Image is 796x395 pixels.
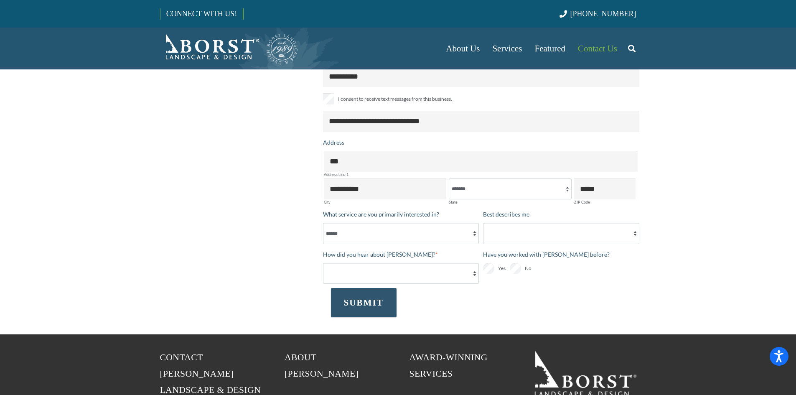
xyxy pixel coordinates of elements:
[331,288,397,317] button: SUBMIT
[338,94,452,104] span: I consent to receive text messages from this business.
[160,32,299,65] a: Borst-Logo
[492,43,522,54] span: Services
[323,139,344,146] span: Address
[323,93,334,104] input: I consent to receive text messages from this business.
[559,10,636,18] a: [PHONE_NUMBER]
[574,200,636,204] label: ZIP Code
[570,10,636,18] span: [PHONE_NUMBER]
[323,251,435,258] span: How did you hear about [PERSON_NAME]?
[486,28,528,69] a: Services
[324,200,447,204] label: City
[498,263,506,273] span: Yes
[483,251,610,258] span: Have you worked with [PERSON_NAME] before?
[483,223,639,244] select: Best describes me
[323,211,439,218] span: What service are you primarily interested in?
[623,38,640,59] a: Search
[510,263,521,274] input: No
[323,263,479,284] select: How did you hear about [PERSON_NAME]?*
[285,352,359,379] span: About [PERSON_NAME]
[160,4,243,24] a: CONNECT WITH US!
[409,352,488,379] span: Award-Winning Services
[525,263,532,273] span: No
[529,28,572,69] a: Featured
[449,200,572,204] label: State
[572,28,623,69] a: Contact Us
[578,43,617,54] span: Contact Us
[323,223,479,244] select: What service are you primarily interested in?
[324,173,638,176] label: Address Line 1
[446,43,480,54] span: About Us
[483,263,494,274] input: Yes
[160,352,261,395] span: Contact [PERSON_NAME] Landscape & Design
[535,43,565,54] span: Featured
[440,28,486,69] a: About Us
[483,211,529,218] span: Best describes me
